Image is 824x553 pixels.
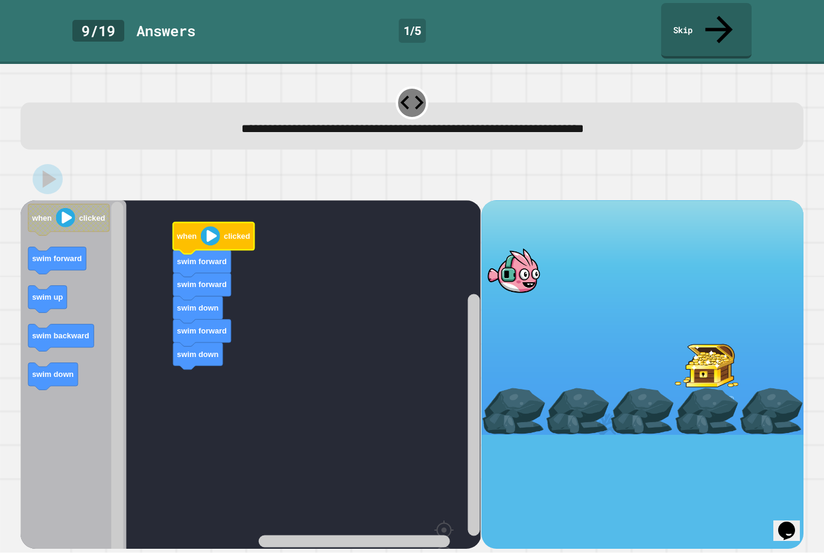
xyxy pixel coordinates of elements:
[31,213,52,223] text: when
[177,257,227,266] text: swim forward
[32,254,82,263] text: swim forward
[177,350,219,359] text: swim down
[177,280,227,289] text: swim forward
[177,303,219,312] text: swim down
[177,326,227,335] text: swim forward
[32,292,63,302] text: swim up
[177,232,197,241] text: when
[399,19,426,43] div: 1 / 5
[136,20,195,42] div: Answer s
[72,20,124,42] div: 9 / 19
[224,232,250,241] text: clicked
[79,213,105,223] text: clicked
[661,3,752,58] a: Skip
[21,200,481,549] div: Blockly Workspace
[773,505,812,541] iframe: chat widget
[32,331,89,340] text: swim backward
[32,370,74,379] text: swim down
